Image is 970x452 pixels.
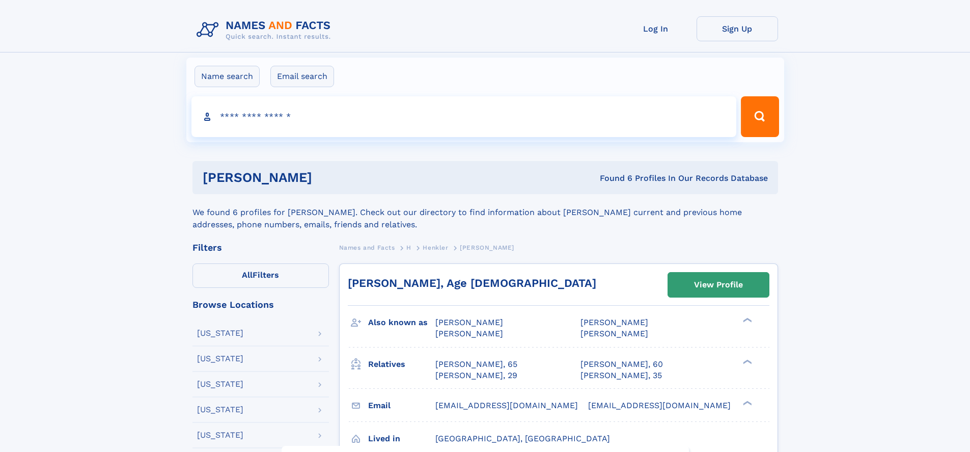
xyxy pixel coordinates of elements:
[348,277,596,289] a: [PERSON_NAME], Age [DEMOGRAPHIC_DATA]
[668,273,769,297] a: View Profile
[368,356,435,373] h3: Relatives
[580,359,663,370] a: [PERSON_NAME], 60
[435,370,517,381] a: [PERSON_NAME], 29
[435,329,503,338] span: [PERSON_NAME]
[195,66,260,87] label: Name search
[615,16,697,41] a: Log In
[197,355,243,363] div: [US_STATE]
[740,400,753,406] div: ❯
[368,430,435,447] h3: Lived in
[435,317,503,327] span: [PERSON_NAME]
[580,370,662,381] a: [PERSON_NAME], 35
[740,317,753,324] div: ❯
[740,358,753,365] div: ❯
[339,241,395,254] a: Names and Facts
[368,314,435,331] h3: Also known as
[192,243,329,252] div: Filters
[406,244,411,251] span: H
[192,300,329,309] div: Browse Locations
[456,173,768,184] div: Found 6 Profiles In Our Records Database
[242,270,253,280] span: All
[270,66,334,87] label: Email search
[697,16,778,41] a: Sign Up
[406,241,411,254] a: H
[580,317,648,327] span: [PERSON_NAME]
[368,397,435,414] h3: Email
[192,263,329,288] label: Filters
[423,241,448,254] a: Henkler
[197,380,243,388] div: [US_STATE]
[191,96,737,137] input: search input
[741,96,779,137] button: Search Button
[435,434,610,443] span: [GEOGRAPHIC_DATA], [GEOGRAPHIC_DATA]
[423,244,448,251] span: Henkler
[197,329,243,337] div: [US_STATE]
[197,431,243,439] div: [US_STATE]
[460,244,514,251] span: [PERSON_NAME]
[192,16,339,44] img: Logo Names and Facts
[694,273,743,297] div: View Profile
[435,359,517,370] a: [PERSON_NAME], 65
[588,401,731,410] span: [EMAIL_ADDRESS][DOMAIN_NAME]
[192,194,778,231] div: We found 6 profiles for [PERSON_NAME]. Check out our directory to find information about [PERSON_...
[580,329,648,338] span: [PERSON_NAME]
[197,406,243,414] div: [US_STATE]
[435,401,578,410] span: [EMAIL_ADDRESS][DOMAIN_NAME]
[203,171,456,184] h1: [PERSON_NAME]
